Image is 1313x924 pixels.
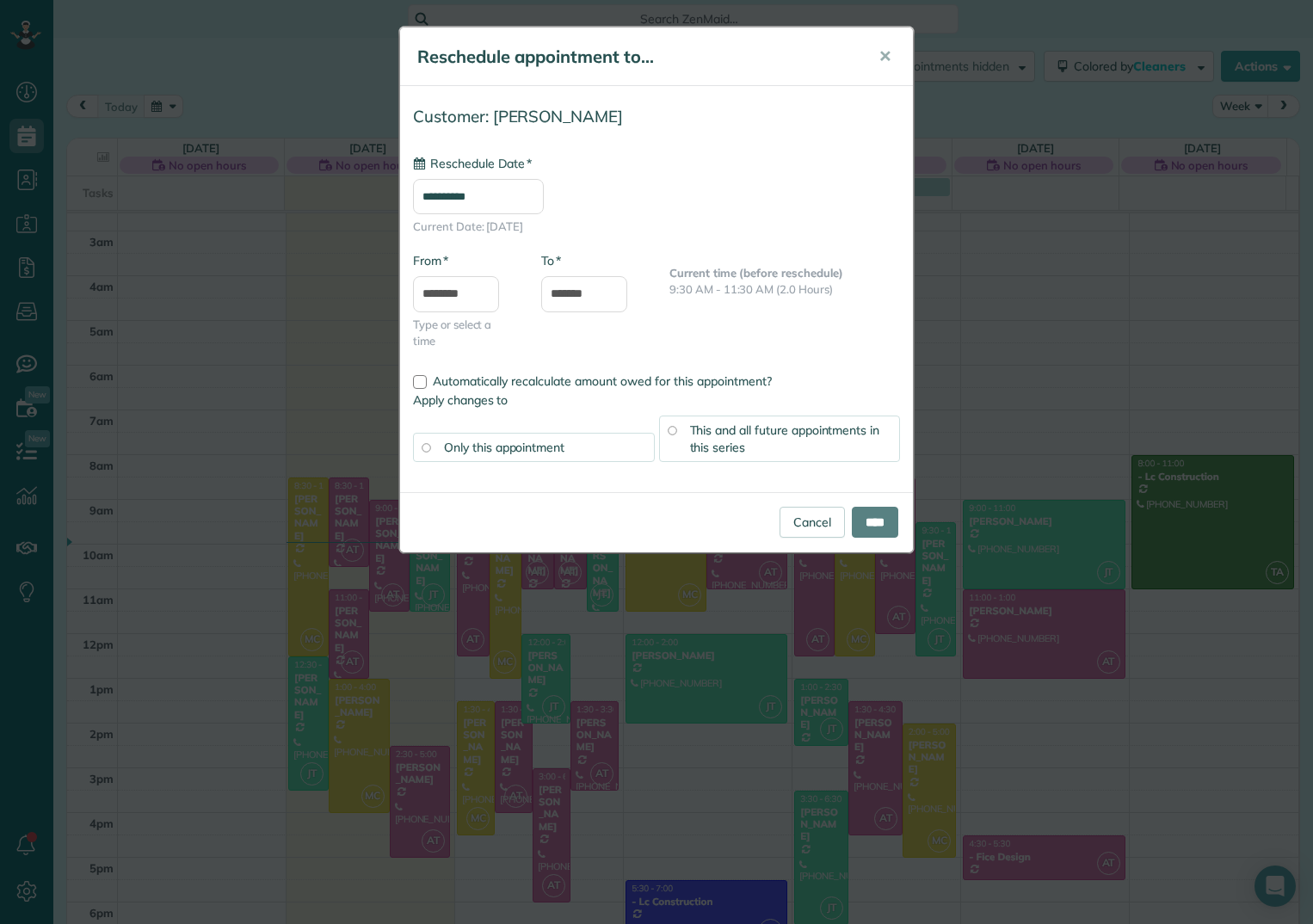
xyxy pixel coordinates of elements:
input: Only this appointment [422,443,430,452]
span: Only this appointment [444,440,564,455]
span: Current Date: [DATE] [413,219,900,235]
h4: Customer: [PERSON_NAME] [413,108,900,126]
a: Cancel [780,507,845,538]
p: 9:30 AM - 11:30 AM (2.0 Hours) [669,281,900,298]
label: From [413,252,448,269]
span: This and all future appointments in this series [690,422,880,455]
span: Automatically recalculate amount owed for this appointment? [433,373,772,389]
input: This and all future appointments in this series [668,426,676,434]
span: Type or select a time [413,317,515,349]
span: ✕ [878,46,891,66]
label: Reschedule Date [413,155,532,172]
label: Apply changes to [413,391,900,409]
b: Current time (before reschedule) [669,266,843,280]
label: To [541,252,561,269]
h5: Reschedule appointment to... [417,45,854,69]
